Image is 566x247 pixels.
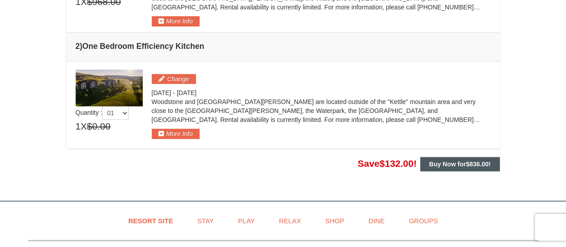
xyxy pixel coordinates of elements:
[80,42,82,51] span: )
[81,120,87,133] span: X
[357,211,396,231] a: Dine
[87,120,111,133] span: $0.00
[186,211,225,231] a: Stay
[173,89,175,96] span: -
[152,74,196,84] button: Change
[466,160,489,168] span: $836.00
[314,211,356,231] a: Shop
[152,129,200,139] button: More Info
[429,160,491,168] strong: Buy Now for !
[268,211,312,231] a: Relax
[76,69,143,106] img: 19219041-4-ec11c166.jpg
[76,120,81,133] span: 1
[76,109,129,116] span: Quantity :
[76,42,491,51] h4: 2 One Bedroom Efficiency Kitchen
[177,89,196,96] span: [DATE]
[379,158,413,169] span: $132.00
[152,89,171,96] span: [DATE]
[227,211,266,231] a: Play
[152,16,200,26] button: More Info
[397,211,449,231] a: Groups
[357,158,417,169] span: Save !
[152,97,491,124] p: Woodstone and [GEOGRAPHIC_DATA][PERSON_NAME] are located outside of the "Kettle" mountain area an...
[420,157,500,171] button: Buy Now for$836.00!
[117,211,184,231] a: Resort Site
